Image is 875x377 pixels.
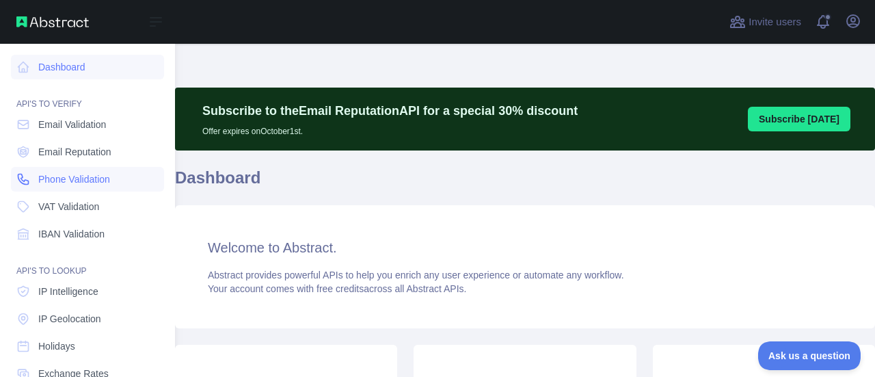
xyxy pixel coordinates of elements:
[11,279,164,304] a: IP Intelligence
[748,107,850,131] button: Subscribe [DATE]
[11,307,164,331] a: IP Geolocation
[727,11,804,33] button: Invite users
[758,341,861,370] iframe: Toggle Customer Support
[202,101,578,120] p: Subscribe to the Email Reputation API for a special 30 % discount
[11,55,164,79] a: Dashboard
[11,167,164,192] a: Phone Validation
[38,312,101,326] span: IP Geolocation
[208,283,466,294] span: Your account comes with across all Abstract APIs.
[208,238,842,257] h3: Welcome to Abstract.
[38,172,110,186] span: Phone Validation
[38,200,99,213] span: VAT Validation
[38,339,75,353] span: Holidays
[11,222,164,246] a: IBAN Validation
[749,14,801,30] span: Invite users
[11,194,164,219] a: VAT Validation
[175,167,875,200] h1: Dashboard
[11,334,164,359] a: Holidays
[38,227,105,241] span: IBAN Validation
[11,112,164,137] a: Email Validation
[317,283,364,294] span: free credits
[202,120,578,137] p: Offer expires on October 1st.
[38,118,106,131] span: Email Validation
[16,16,89,27] img: Abstract API
[208,270,624,281] span: Abstract provides powerful APIs to help you enrich any user experience or automate any workflow.
[11,82,164,109] div: API'S TO VERIFY
[38,285,98,298] span: IP Intelligence
[38,145,111,159] span: Email Reputation
[11,140,164,164] a: Email Reputation
[11,249,164,276] div: API'S TO LOOKUP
